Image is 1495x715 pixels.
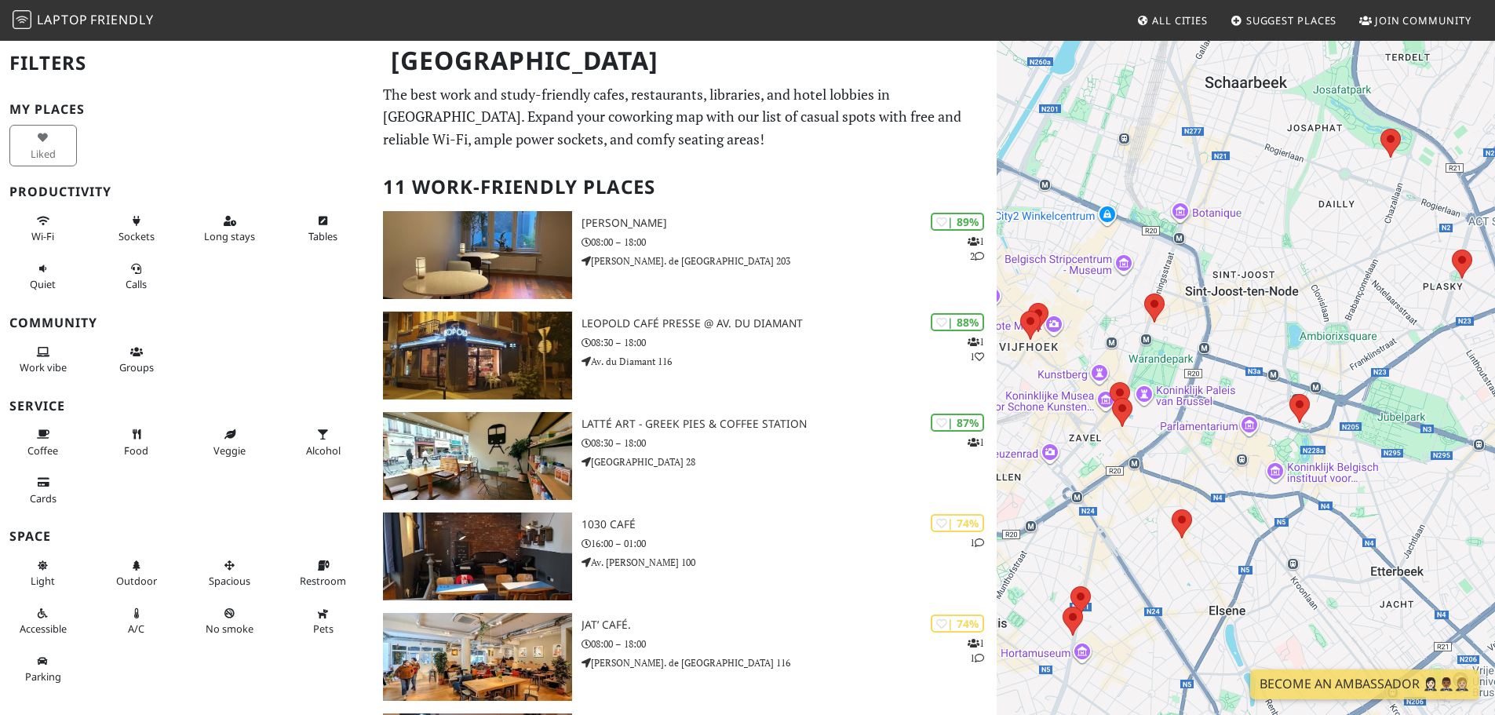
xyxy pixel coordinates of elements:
span: Video/audio calls [126,277,147,291]
button: Parking [9,648,77,690]
span: Group tables [119,360,154,374]
img: 1030 Café [383,513,572,600]
p: [PERSON_NAME]. de [GEOGRAPHIC_DATA] 203 [582,254,997,268]
div: | 89% [931,213,984,231]
button: Outdoor [103,553,170,594]
h3: Latté Art - Greek Pies & Coffee Station [582,418,997,431]
p: 08:00 – 18:00 [582,637,997,651]
span: Parking [25,669,61,684]
p: The best work and study-friendly cafes, restaurants, libraries, and hotel lobbies in [GEOGRAPHIC_... [383,83,987,151]
p: 1 [970,535,984,550]
p: 1 1 [968,334,984,364]
button: Food [103,421,170,463]
span: Alcohol [306,443,341,458]
span: Air conditioned [128,622,144,636]
span: Credit cards [30,491,57,505]
img: Latté Art - Greek Pies & Coffee Station [383,412,572,500]
button: Coffee [9,421,77,463]
span: Suggest Places [1246,13,1337,27]
p: 08:30 – 18:00 [582,436,997,451]
p: 1 2 [968,234,984,264]
h3: My Places [9,102,364,117]
button: Sockets [103,208,170,250]
button: Groups [103,339,170,381]
h3: Community [9,316,364,330]
h3: Productivity [9,184,364,199]
div: | 87% [931,414,984,432]
span: Smoke free [206,622,253,636]
span: People working [20,360,67,374]
button: Spacious [196,553,264,594]
h3: Service [9,399,364,414]
img: Leopold Café Presse @ Av. du Diamant [383,312,572,399]
a: Jackie | 89% 12 [PERSON_NAME] 08:00 – 18:00 [PERSON_NAME]. de [GEOGRAPHIC_DATA] 203 [374,211,997,299]
span: Natural light [31,574,55,588]
p: 08:00 – 18:00 [582,235,997,250]
button: Pets [290,600,357,642]
span: Quiet [30,277,56,291]
p: Av. du Diamant 116 [582,354,997,369]
span: Restroom [300,574,346,588]
a: Leopold Café Presse @ Av. du Diamant | 88% 11 Leopold Café Presse @ Av. du Diamant 08:30 – 18:00 ... [374,312,997,399]
button: Veggie [196,421,264,463]
span: Veggie [213,443,246,458]
button: A/C [103,600,170,642]
a: All Cities [1130,6,1214,35]
h2: Filters [9,39,364,87]
p: 1 [968,435,984,450]
button: Light [9,553,77,594]
p: 1 1 [968,636,984,666]
span: Stable Wi-Fi [31,229,54,243]
span: Join Community [1375,13,1471,27]
button: Alcohol [290,421,357,463]
span: Coffee [27,443,58,458]
h2: 11 Work-Friendly Places [383,163,987,211]
img: LaptopFriendly [13,10,31,29]
p: [PERSON_NAME]. de [GEOGRAPHIC_DATA] 116 [582,655,997,670]
a: 1030 Café | 74% 1 1030 Café 16:00 – 01:00 Av. [PERSON_NAME] 100 [374,513,997,600]
span: Long stays [204,229,255,243]
img: Jackie [383,211,572,299]
span: Friendly [90,11,153,28]
p: [GEOGRAPHIC_DATA] 28 [582,454,997,469]
a: Suggest Places [1224,6,1344,35]
h1: [GEOGRAPHIC_DATA] [378,39,994,82]
div: | 74% [931,615,984,633]
a: Join Community [1353,6,1478,35]
h3: Leopold Café Presse @ Av. du Diamant [582,317,997,330]
div: | 88% [931,313,984,331]
a: Latté Art - Greek Pies & Coffee Station | 87% 1 Latté Art - Greek Pies & Coffee Station 08:30 – 1... [374,412,997,500]
h3: Space [9,529,364,544]
a: LaptopFriendly LaptopFriendly [13,7,154,35]
button: Tables [290,208,357,250]
p: 16:00 – 01:00 [582,536,997,551]
span: Power sockets [119,229,155,243]
a: Become an Ambassador 🤵🏻‍♀️🤵🏾‍♂️🤵🏼‍♀️ [1250,669,1479,699]
span: Work-friendly tables [308,229,337,243]
a: JAT’ Café. | 74% 11 JAT’ Café. 08:00 – 18:00 [PERSON_NAME]. de [GEOGRAPHIC_DATA] 116 [374,613,997,701]
button: Work vibe [9,339,77,381]
div: | 74% [931,514,984,532]
button: Accessible [9,600,77,642]
button: Cards [9,469,77,511]
button: Long stays [196,208,264,250]
h3: [PERSON_NAME] [582,217,997,230]
span: Spacious [209,574,250,588]
button: Calls [103,256,170,297]
span: Outdoor area [116,574,157,588]
span: Accessible [20,622,67,636]
button: Quiet [9,256,77,297]
h3: JAT’ Café. [582,618,997,632]
p: Av. [PERSON_NAME] 100 [582,555,997,570]
span: Laptop [37,11,88,28]
button: Restroom [290,553,357,594]
span: All Cities [1152,13,1208,27]
span: Food [124,443,148,458]
button: No smoke [196,600,264,642]
h3: 1030 Café [582,518,997,531]
button: Wi-Fi [9,208,77,250]
span: Pet friendly [313,622,334,636]
img: JAT’ Café. [383,613,572,701]
p: 08:30 – 18:00 [582,335,997,350]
